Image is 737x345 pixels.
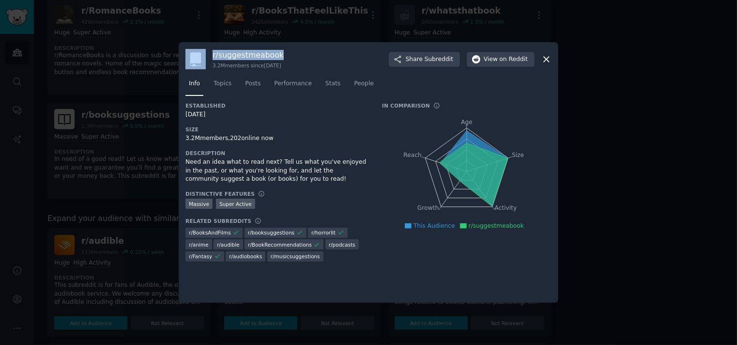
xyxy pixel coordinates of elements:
span: r/ podcasts [329,241,355,248]
span: Topics [214,79,231,88]
a: Posts [242,76,264,96]
span: View [484,55,528,64]
button: ShareSubreddit [389,52,460,67]
tspan: Activity [495,205,517,212]
span: r/ musicsuggestions [271,253,320,260]
span: This Audience [414,222,455,229]
a: Info [185,76,203,96]
span: on Reddit [500,55,528,64]
span: Info [189,79,200,88]
a: Stats [322,76,344,96]
span: Share [406,55,453,64]
h3: Related Subreddits [185,218,251,224]
span: Subreddit [425,55,453,64]
div: 3.2M members since [DATE] [213,62,284,69]
h3: Description [185,150,368,157]
span: r/ audible [217,241,240,248]
button: Viewon Reddit [467,52,535,67]
span: r/ booksuggestions [248,229,294,236]
tspan: Size [512,152,524,158]
span: r/ audiobooks [229,253,262,260]
a: People [351,76,377,96]
span: r/ Fantasy [189,253,212,260]
h3: Size [185,126,368,133]
a: Performance [271,76,315,96]
div: Super Active [216,199,255,209]
tspan: Growth [417,205,439,212]
h3: In Comparison [382,102,430,109]
span: Posts [245,79,261,88]
tspan: Age [461,119,473,125]
div: Massive [185,199,213,209]
span: r/ BooksAndFilms [189,229,231,236]
span: r/ horrorlit [311,229,336,236]
span: Performance [274,79,312,88]
span: People [354,79,374,88]
div: Need an idea what to read next? Tell us what you've enjoyed in the past, or what you're looking f... [185,158,368,184]
span: r/ anime [189,241,209,248]
div: [DATE] [185,110,368,119]
span: Stats [325,79,340,88]
span: r/suggestmeabook [469,222,524,229]
div: 3.2M members, 202 online now [185,134,368,143]
h3: Established [185,102,368,109]
h3: Distinctive Features [185,190,255,197]
img: suggestmeabook [185,49,206,69]
h3: r/ suggestmeabook [213,50,284,60]
span: r/ BookRecommendations [248,241,312,248]
a: Topics [210,76,235,96]
tspan: Reach [403,152,422,158]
